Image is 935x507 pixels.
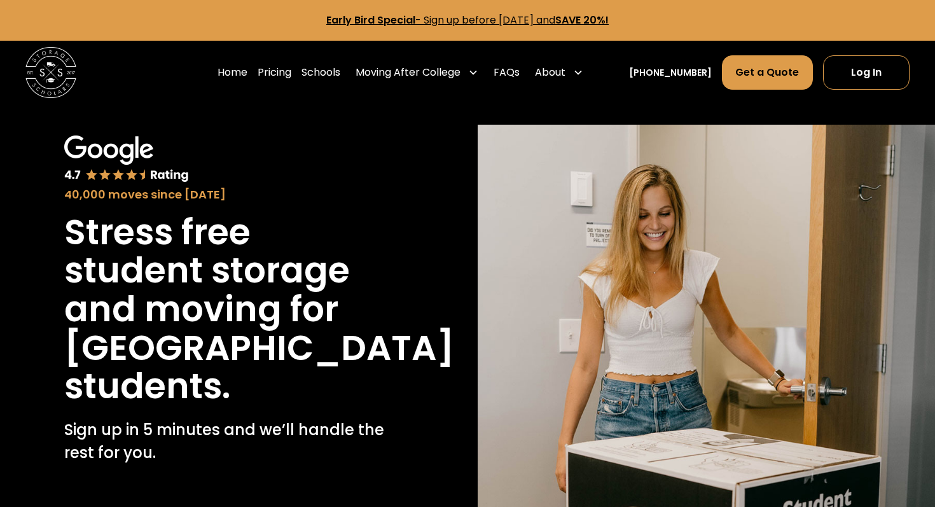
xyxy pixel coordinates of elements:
[530,55,588,90] div: About
[555,13,609,27] strong: SAVE 20%!
[722,55,812,90] a: Get a Quote
[301,55,340,90] a: Schools
[25,47,76,98] img: Storage Scholars main logo
[64,329,454,368] h1: [GEOGRAPHIC_DATA]
[64,213,394,329] h1: Stress free student storage and moving for
[218,55,247,90] a: Home
[823,55,910,90] a: Log In
[64,186,394,203] div: 40,000 moves since [DATE]
[326,13,415,27] strong: Early Bird Special
[350,55,483,90] div: Moving After College
[494,55,520,90] a: FAQs
[535,65,565,80] div: About
[326,13,609,27] a: Early Bird Special- Sign up before [DATE] andSAVE 20%!
[64,135,190,183] img: Google 4.7 star rating
[64,367,230,406] h1: students.
[629,66,712,80] a: [PHONE_NUMBER]
[64,419,394,464] p: Sign up in 5 minutes and we’ll handle the rest for you.
[356,65,461,80] div: Moving After College
[258,55,291,90] a: Pricing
